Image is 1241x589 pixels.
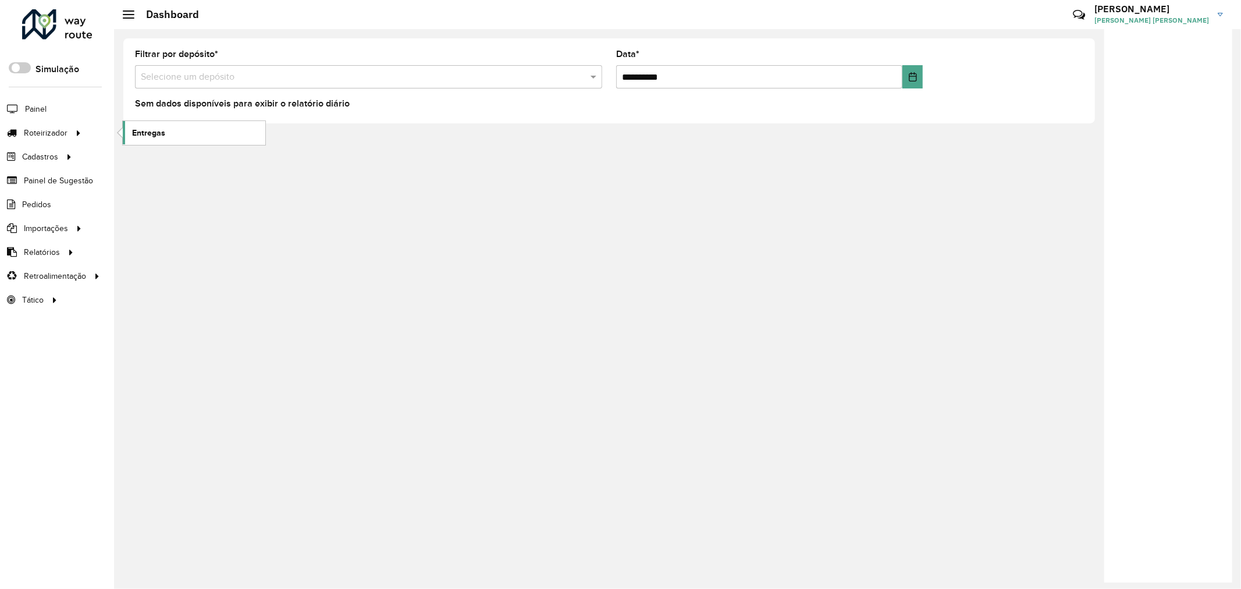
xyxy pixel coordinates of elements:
[35,62,79,76] label: Simulação
[123,121,265,144] a: Entregas
[616,47,639,61] label: Data
[1094,3,1209,15] h3: [PERSON_NAME]
[134,8,199,21] h2: Dashboard
[22,151,58,163] span: Cadastros
[132,127,165,139] span: Entregas
[135,47,218,61] label: Filtrar por depósito
[24,246,60,258] span: Relatórios
[135,97,350,111] label: Sem dados disponíveis para exibir o relatório diário
[25,103,47,115] span: Painel
[22,294,44,306] span: Tático
[22,198,51,211] span: Pedidos
[24,175,93,187] span: Painel de Sugestão
[902,65,923,88] button: Choose Date
[24,222,68,235] span: Importações
[1066,2,1091,27] a: Contato Rápido
[1094,15,1209,26] span: [PERSON_NAME] [PERSON_NAME]
[24,270,86,282] span: Retroalimentação
[24,127,67,139] span: Roteirizador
